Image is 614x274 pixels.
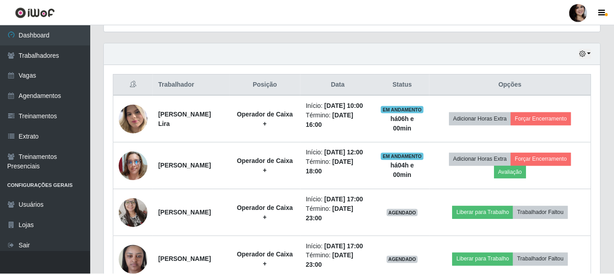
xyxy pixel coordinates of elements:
strong: Operador de Caixa + [238,158,294,174]
button: Liberar para Trabalho [454,206,515,219]
li: Início: [307,242,371,251]
strong: Operador de Caixa + [238,251,294,268]
li: Término: [307,111,371,130]
span: EM ANDAMENTO [382,106,425,113]
img: 1755870490637.jpeg [119,100,148,138]
th: Status [376,74,430,96]
button: Forçar Encerramento [512,112,573,125]
span: AGENDADO [388,209,420,217]
li: Término: [307,158,371,176]
button: Adicionar Horas Extra [451,112,512,125]
button: Liberar para Trabalho [454,253,515,266]
strong: [PERSON_NAME] [159,162,212,169]
button: Forçar Encerramento [512,153,573,166]
span: AGENDADO [388,256,420,264]
img: 1672061092680.jpeg [119,193,148,232]
strong: Operador de Caixa + [238,111,294,127]
li: Término: [307,204,371,223]
th: Opções [431,74,593,96]
li: Início: [307,195,371,204]
li: Início: [307,148,371,158]
img: CoreUI Logo [15,7,55,18]
strong: [PERSON_NAME] [159,256,212,263]
time: [DATE] 12:00 [325,149,364,156]
strong: [PERSON_NAME] [159,209,212,216]
img: 1734315233466.jpeg [119,152,148,181]
strong: há 06 h e 00 min [392,115,415,132]
strong: há 04 h e 00 min [392,162,415,179]
time: [DATE] 17:00 [325,243,364,250]
time: [DATE] 10:00 [325,102,364,109]
button: Adicionar Horas Extra [451,153,512,166]
th: Trabalhador [153,74,230,96]
button: Avaliação [496,166,528,179]
time: [DATE] 17:00 [325,196,364,203]
th: Data [301,74,376,96]
button: Trabalhador Faltou [515,253,569,266]
li: Início: [307,101,371,111]
button: Trabalhador Faltou [515,206,569,219]
strong: [PERSON_NAME] Lira [159,111,212,127]
strong: Operador de Caixa + [238,204,294,221]
span: EM ANDAMENTO [382,153,425,160]
th: Posição [230,74,301,96]
li: Término: [307,251,371,270]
